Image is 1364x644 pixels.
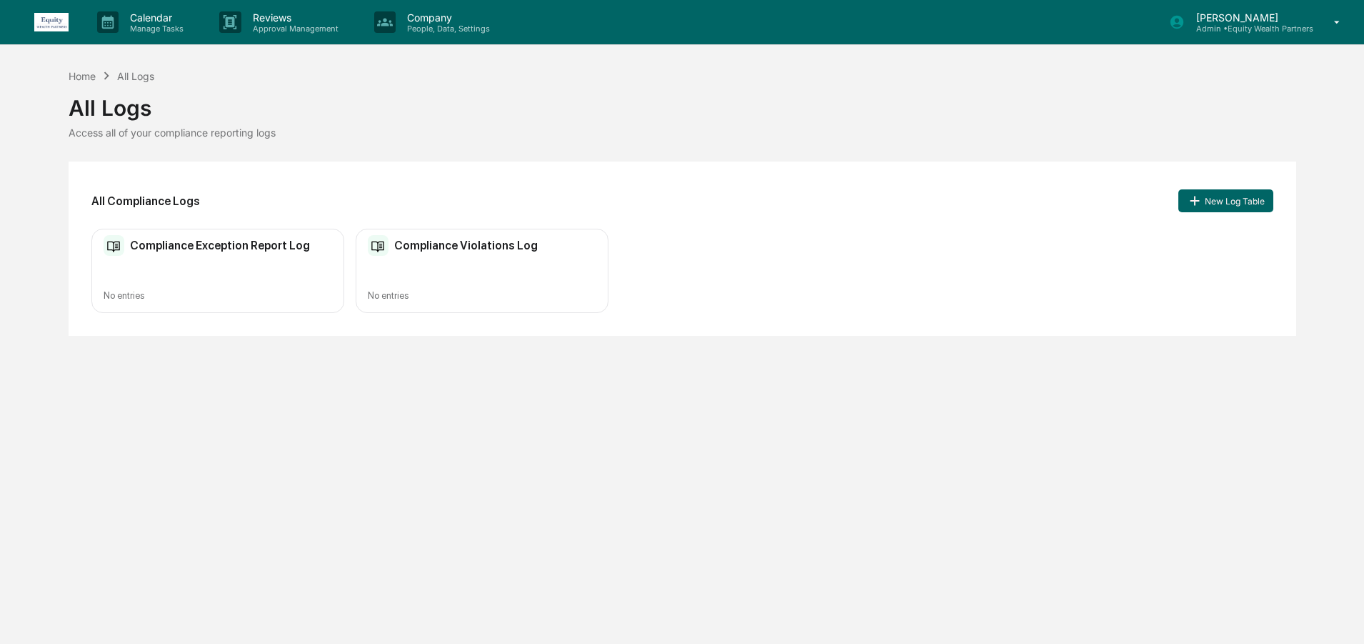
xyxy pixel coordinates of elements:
div: No entries [104,290,332,301]
button: New Log Table [1178,189,1273,212]
div: No entries [368,290,596,301]
img: logo [34,13,69,31]
p: [PERSON_NAME] [1185,11,1313,24]
img: Compliance Log Table Icon [104,235,125,257]
p: Approval Management [241,24,346,34]
div: All Logs [117,70,154,82]
h2: Compliance Exception Report Log [130,239,310,252]
h2: Compliance Violations Log [394,239,538,252]
p: Calendar [119,11,191,24]
p: Reviews [241,11,346,24]
p: Company [396,11,497,24]
img: Compliance Log Table Icon [368,235,389,257]
p: Manage Tasks [119,24,191,34]
div: Access all of your compliance reporting logs [69,127,1296,139]
div: All Logs [69,84,1296,121]
div: Home [69,70,96,82]
p: Admin • Equity Wealth Partners [1185,24,1313,34]
h2: All Compliance Logs [91,194,200,208]
p: People, Data, Settings [396,24,497,34]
